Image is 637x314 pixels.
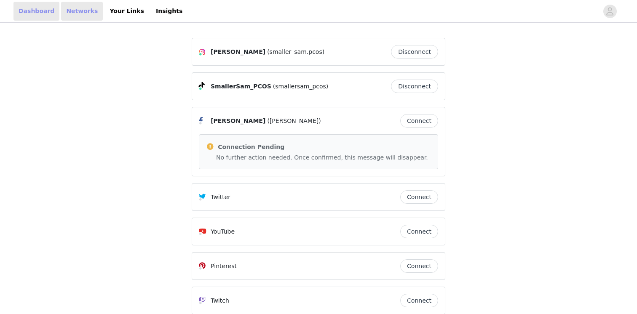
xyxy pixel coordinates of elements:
a: Dashboard [13,2,59,21]
button: Connect [400,225,438,238]
div: avatar [606,5,614,18]
span: (smaller_sam.pcos) [267,48,324,56]
button: Connect [400,259,438,273]
p: Twitter [211,193,230,202]
p: YouTube [211,227,235,236]
img: Instagram Icon [199,49,206,56]
button: Connect [400,294,438,307]
a: Insights [151,2,187,21]
button: Disconnect [391,45,438,59]
p: Pinterest [211,262,237,271]
button: Connect [400,114,438,128]
p: No further action needed. Once confirmed, this message will disappear. [216,153,431,162]
span: Connection Pending [218,144,284,150]
p: Twitch [211,296,229,305]
a: Your Links [104,2,149,21]
span: SmallerSam_PCOS [211,82,271,91]
span: [PERSON_NAME] [211,117,265,125]
span: [PERSON_NAME] [211,48,265,56]
button: Connect [400,190,438,204]
span: ([PERSON_NAME]) [267,117,321,125]
a: Networks [61,2,103,21]
button: Disconnect [391,80,438,93]
span: (smallersam_pcos) [273,82,329,91]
